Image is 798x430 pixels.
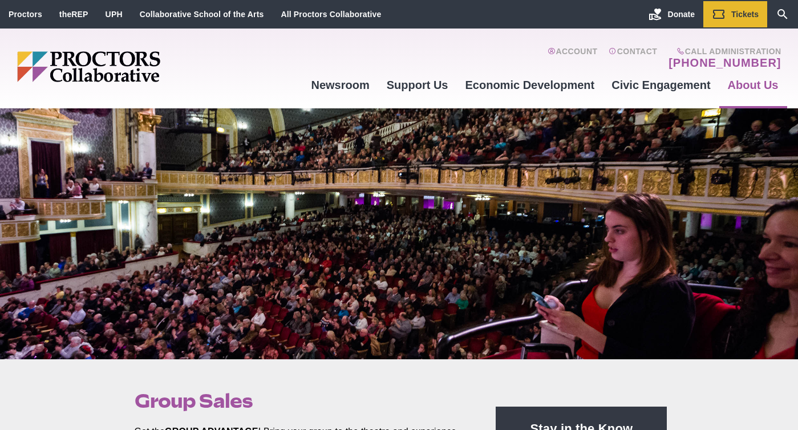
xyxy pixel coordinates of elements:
a: Collaborative School of the Arts [140,10,264,19]
a: UPH [106,10,123,19]
img: Proctors logo [17,51,248,82]
a: About Us [719,70,787,100]
span: Tickets [731,10,759,19]
a: Donate [640,1,703,27]
a: Proctors [9,10,42,19]
a: Economic Development [457,70,603,100]
a: Newsroom [302,70,378,100]
a: All Proctors Collaborative [281,10,381,19]
a: theREP [59,10,88,19]
h1: Group Sales [135,390,470,412]
span: Call Administration [665,47,781,56]
a: Account [548,47,597,70]
a: [PHONE_NUMBER] [669,56,781,70]
a: Search [767,1,798,27]
a: Support Us [378,70,457,100]
span: Donate [668,10,695,19]
a: Contact [609,47,657,70]
a: Tickets [703,1,767,27]
a: Civic Engagement [603,70,719,100]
